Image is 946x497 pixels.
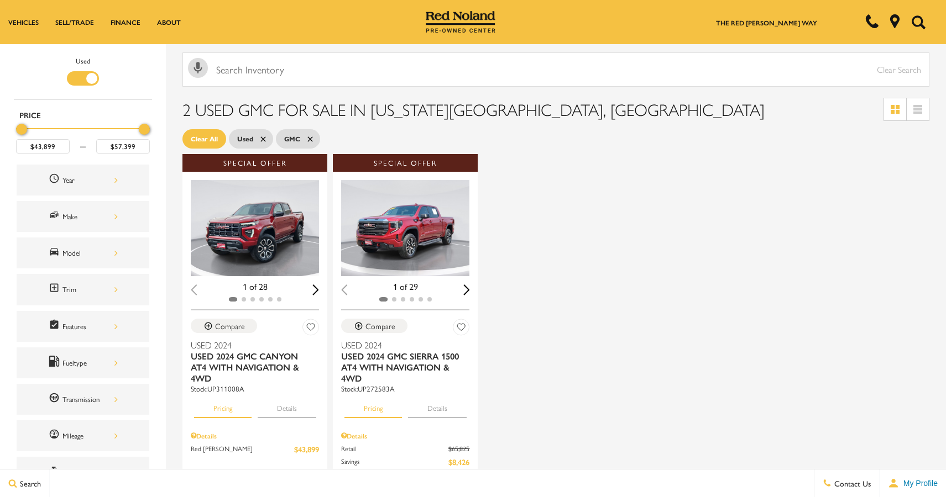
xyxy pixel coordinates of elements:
del: $65,825 [448,443,469,453]
div: Next slide [463,284,470,295]
div: FeaturesFeatures [17,311,149,342]
div: Filter by Vehicle Type [14,55,152,99]
img: Red Noland Pre-Owned [426,11,495,33]
div: Compare [365,321,395,331]
div: MakeMake [17,201,149,232]
label: Used [76,55,90,66]
button: Compare Vehicle [191,319,257,333]
span: Used 2024 GMC Sierra 1500 AT4 With Navigation & 4WD [341,351,461,384]
input: Search Inventory [182,52,929,87]
button: Open user profile menu [880,469,946,497]
span: GMC [284,132,300,146]
div: 1 / 2 [191,180,319,276]
button: Compare Vehicle [341,319,407,333]
span: Used 2024 [191,340,311,351]
span: Year [49,173,62,187]
a: Retail $65,825 [341,443,469,453]
button: pricing tab [344,394,402,418]
span: Red [PERSON_NAME] [191,443,294,455]
div: MileageMileage [17,420,149,451]
img: 2024 GMC Canyon AT4 1 [191,180,319,276]
img: 2024 GMC Sierra 1500 AT4 1 [341,180,469,276]
div: 1 / 2 [341,180,469,276]
span: $8,426 [448,456,469,468]
a: Red [PERSON_NAME] $43,899 [191,443,319,455]
div: YearYear [17,165,149,195]
span: Make [49,209,62,224]
div: Maximum Price [139,124,150,135]
a: The Red [PERSON_NAME] Way [716,18,817,28]
button: Open the search field [907,1,929,44]
span: Fueltype [49,356,62,370]
span: Features [49,319,62,334]
a: Used 2024Used 2024 GMC Canyon AT4 With Navigation & 4WD [191,340,319,384]
div: Engine [62,466,118,478]
span: $43,899 [294,443,319,455]
span: 2 Used GMC for Sale in [US_STATE][GEOGRAPHIC_DATA], [GEOGRAPHIC_DATA] [182,97,765,121]
div: Pricing Details - Used 2024 GMC Canyon AT4 With Navigation & 4WD [191,431,319,441]
span: Clear All [191,132,218,146]
h5: Price [19,110,147,120]
span: Used 2024 GMC Canyon AT4 With Navigation & 4WD [191,351,311,384]
div: Model [62,247,118,259]
div: Price [16,120,150,154]
input: Minimum [16,139,70,154]
span: Search [17,478,41,489]
div: 1 of 28 [191,281,319,293]
div: Features [62,320,118,332]
a: Used 2024Used 2024 GMC Sierra 1500 AT4 With Navigation & 4WD [341,340,469,384]
div: FueltypeFueltype [17,347,149,378]
div: Next slide [313,284,320,295]
span: Contact Us [832,478,871,489]
div: Special Offer [333,154,478,172]
span: Retail [341,443,448,453]
svg: Click to toggle on voice search [188,58,208,78]
a: Red Noland Pre-Owned [426,15,495,26]
div: Pricing Details - Used 2024 GMC Sierra 1500 AT4 With Navigation & 4WD [341,431,469,441]
div: Stock : UP311008A [191,384,319,394]
a: Savings $8,426 [341,456,469,468]
div: 1 of 29 [341,281,469,293]
span: Model [49,246,62,260]
button: pricing tab [194,394,252,418]
div: Minimum Price [16,124,27,135]
button: Save Vehicle [453,319,469,339]
div: EngineEngine [17,457,149,488]
div: Make [62,210,118,223]
div: Special Offer [182,154,327,172]
button: Save Vehicle [302,319,319,339]
div: Stock : UP272583A [341,384,469,394]
div: Mileage [62,430,118,442]
button: details tab [408,394,467,418]
span: Mileage [49,429,62,443]
span: Used [237,132,253,146]
span: My Profile [899,479,938,488]
div: Trim [62,283,118,295]
div: TrimTrim [17,274,149,305]
div: Year [62,174,118,186]
span: Transmission [49,392,62,406]
span: Engine [49,465,62,479]
span: Trim [49,282,62,297]
div: Fueltype [62,357,118,369]
span: Savings [341,456,448,468]
div: Transmission [62,393,118,405]
button: details tab [258,394,316,418]
span: Used 2024 [341,340,461,351]
div: TransmissionTransmission [17,384,149,415]
div: Compare [215,321,245,331]
div: ModelModel [17,237,149,268]
input: Maximum [96,139,150,154]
